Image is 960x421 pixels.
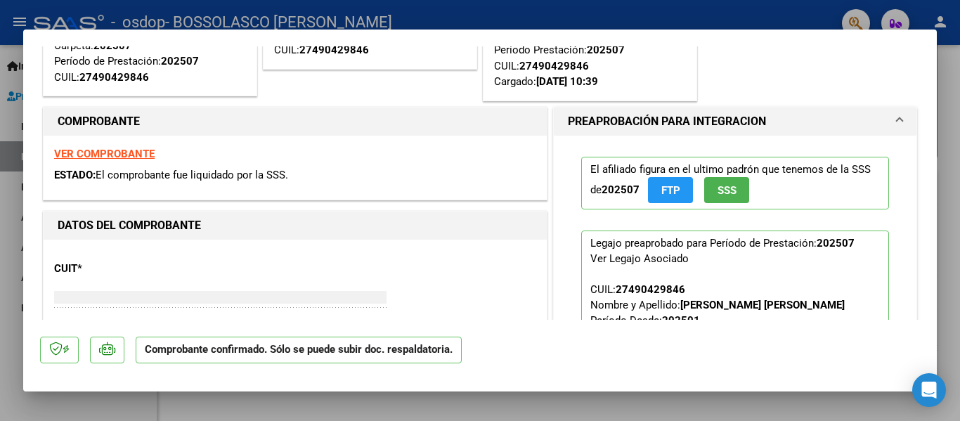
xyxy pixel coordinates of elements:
span: SSS [718,184,737,197]
p: Comprobante confirmado. Sólo se puede subir doc. respaldatoria. [136,337,462,364]
p: Legajo preaprobado para Período de Prestación: [581,231,889,396]
strong: 202507 [161,55,199,67]
div: 27490429846 [616,282,685,297]
strong: [DATE] 10:39 [536,75,598,88]
strong: COMPROBANTE [58,115,140,128]
strong: 202507 [93,39,131,52]
strong: 202507 [817,237,855,250]
h1: PREAPROBACIÓN PARA INTEGRACION [568,113,766,130]
button: FTP [648,177,693,203]
mat-expansion-panel-header: PREAPROBACIÓN PARA INTEGRACION [554,108,916,136]
span: CUIL: Nombre y Apellido: Período Desde: Período Hasta: Admite Dependencia: [590,283,848,389]
a: VER COMPROBANTE [54,148,155,160]
p: CUIT [54,261,199,277]
strong: [PERSON_NAME] [PERSON_NAME] [680,299,845,311]
div: 27490429846 [299,42,369,58]
div: 27490429846 [79,70,149,86]
span: ESTADO: [54,169,96,181]
div: Ver Legajo Asociado [590,251,689,266]
strong: 202507 [587,44,625,56]
span: FTP [661,184,680,197]
div: Open Intercom Messenger [912,373,946,407]
strong: DATOS DEL COMPROBANTE [58,219,201,232]
button: SSS [704,177,749,203]
span: El comprobante fue liquidado por la SSS. [96,169,288,181]
strong: 202507 [602,183,640,196]
div: 27490429846 [519,58,589,75]
strong: 202501 [662,314,700,327]
p: El afiliado figura en el ultimo padrón que tenemos de la SSS de [581,157,889,209]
